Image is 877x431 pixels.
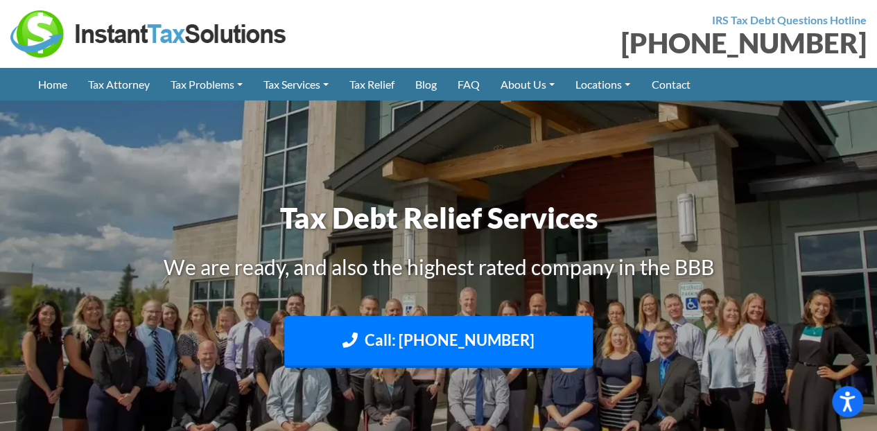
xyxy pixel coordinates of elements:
[641,68,700,100] a: Contact
[565,68,641,100] a: Locations
[78,68,160,100] a: Tax Attorney
[339,68,405,100] a: Tax Relief
[449,29,867,57] div: [PHONE_NUMBER]
[10,10,288,58] img: Instant Tax Solutions Logo
[284,316,593,368] a: Call: [PHONE_NUMBER]
[54,197,824,238] h1: Tax Debt Relief Services
[447,68,490,100] a: FAQ
[490,68,565,100] a: About Us
[10,26,288,39] a: Instant Tax Solutions Logo
[712,13,867,26] strong: IRS Tax Debt Questions Hotline
[160,68,253,100] a: Tax Problems
[253,68,339,100] a: Tax Services
[405,68,447,100] a: Blog
[54,252,824,281] h3: We are ready, and also the highest rated company in the BBB
[28,68,78,100] a: Home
